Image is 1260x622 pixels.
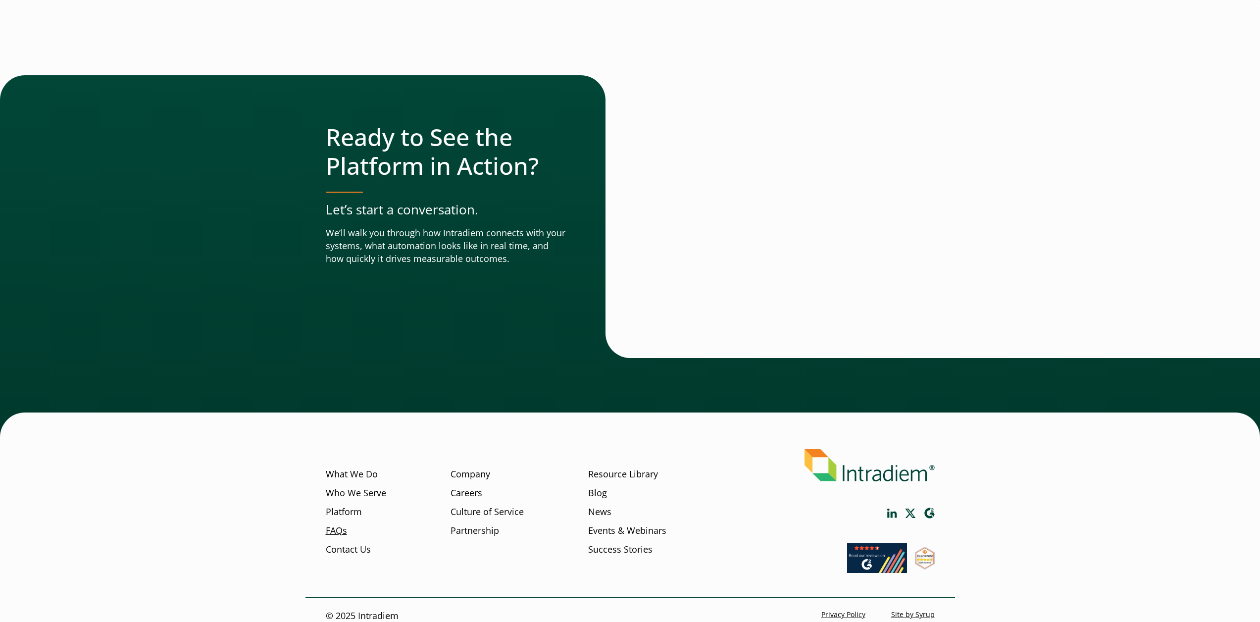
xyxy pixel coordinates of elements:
[326,201,566,219] p: Let’s start a conversation.
[588,506,611,518] a: News
[326,506,362,518] a: Platform
[588,524,666,537] a: Events & Webinars
[821,610,865,620] a: Privacy Policy
[588,487,607,500] a: Blog
[891,610,935,620] a: Site by Syrup
[451,506,524,518] a: Culture of Service
[326,227,566,265] p: We’ll walk you through how Intradiem connects with your systems, what automation looks like in re...
[905,509,916,518] a: Link opens in a new window
[326,543,371,556] a: Contact Us
[326,468,378,481] a: What We Do
[326,123,566,180] h2: Ready to See the Platform in Action?
[326,487,386,500] a: Who We Serve
[451,468,490,481] a: Company
[805,449,935,481] img: Intradiem
[326,524,347,537] a: FAQs
[847,543,907,573] img: Read our reviews on G2
[588,468,658,481] a: Resource Library
[924,508,935,519] a: Link opens in a new window
[847,564,907,575] a: Link opens in a new window
[451,487,482,500] a: Careers
[915,547,935,570] img: SourceForge User Reviews
[588,543,653,556] a: Success Stories
[451,524,499,537] a: Partnership
[915,560,935,572] a: Link opens in a new window
[887,509,897,518] a: Link opens in a new window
